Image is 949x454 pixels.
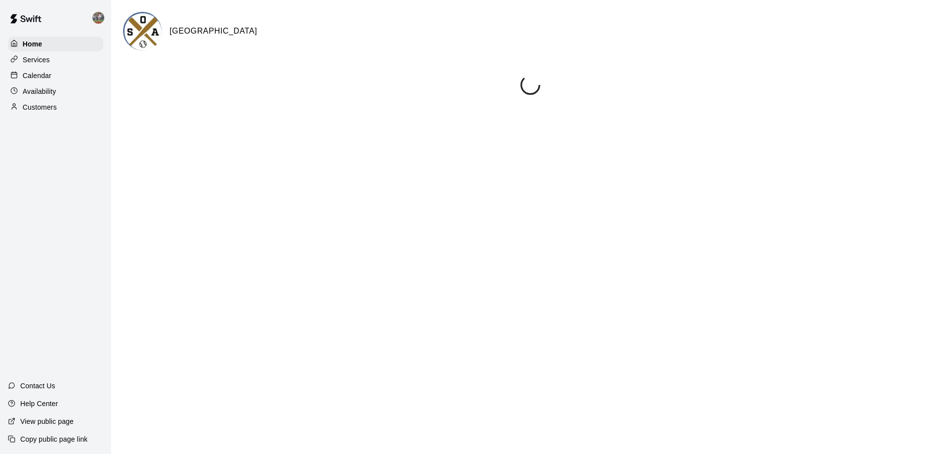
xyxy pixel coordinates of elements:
[23,71,51,81] p: Calendar
[23,55,50,65] p: Services
[20,416,74,426] p: View public page
[8,100,103,115] a: Customers
[8,68,103,83] a: Calendar
[125,13,162,50] img: Old School Academy logo
[23,102,57,112] p: Customers
[20,381,55,391] p: Contact Us
[8,52,103,67] a: Services
[20,399,58,409] p: Help Center
[90,8,111,28] div: Andrew Altstadt
[23,39,43,49] p: Home
[23,86,56,96] p: Availability
[20,434,87,444] p: Copy public page link
[8,37,103,51] a: Home
[170,25,257,38] h6: [GEOGRAPHIC_DATA]
[8,84,103,99] a: Availability
[92,12,104,24] img: Andrew Altstadt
